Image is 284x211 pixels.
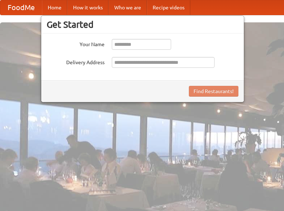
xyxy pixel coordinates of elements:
[47,19,238,30] h3: Get Started
[42,0,67,15] a: Home
[109,0,147,15] a: Who we are
[47,39,105,48] label: Your Name
[189,86,238,97] button: Find Restaurants!
[147,0,190,15] a: Recipe videos
[47,57,105,66] label: Delivery Address
[67,0,109,15] a: How it works
[0,0,42,15] a: FoodMe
